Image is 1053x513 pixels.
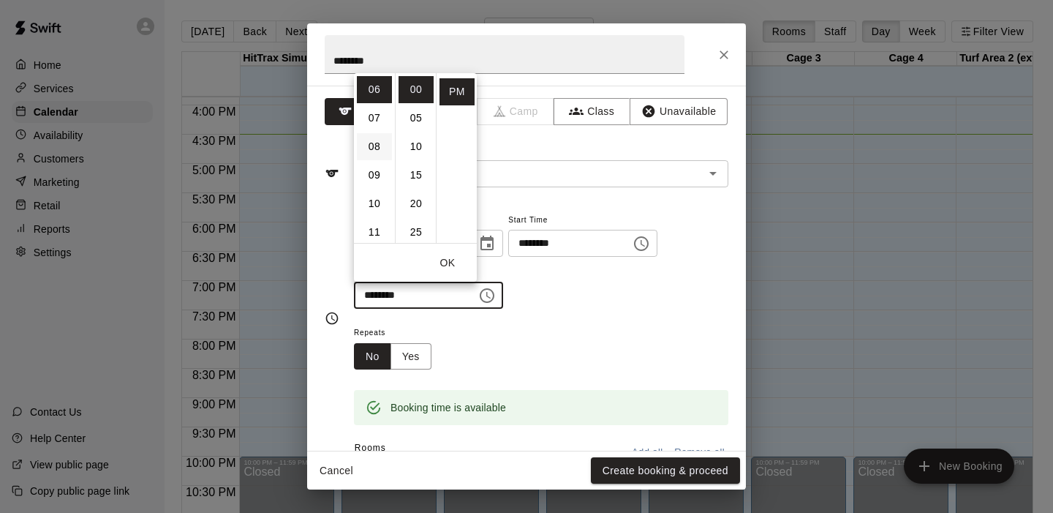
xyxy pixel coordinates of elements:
[357,76,392,103] li: 6 hours
[472,229,502,258] button: Choose date, selected date is Sep 9, 2025
[554,98,630,125] button: Class
[354,343,431,370] div: outlined button group
[399,76,434,103] li: 0 minutes
[357,105,392,132] li: 7 hours
[478,98,554,125] span: Camps can only be created in the Services page
[630,98,728,125] button: Unavailable
[671,441,728,464] button: Remove all
[439,78,475,105] li: PM
[354,343,391,370] button: No
[399,190,434,217] li: 20 minutes
[436,73,477,243] ul: Select meridiem
[354,73,395,243] ul: Select hours
[627,229,656,258] button: Choose time, selected time is 5:30 PM
[390,343,431,370] button: Yes
[357,162,392,189] li: 9 hours
[313,457,360,484] button: Cancel
[399,219,434,246] li: 25 minutes
[325,166,339,181] svg: Service
[472,281,502,310] button: Choose time, selected time is 6:00 PM
[424,250,471,277] button: OK
[357,219,392,246] li: 11 hours
[325,98,401,125] button: Rental
[703,163,723,184] button: Open
[399,105,434,132] li: 5 minutes
[325,311,339,326] svg: Timing
[357,133,392,160] li: 8 hours
[355,443,386,453] span: Rooms
[395,73,436,243] ul: Select minutes
[624,441,671,464] button: Add all
[354,323,443,343] span: Repeats
[399,133,434,160] li: 10 minutes
[399,162,434,189] li: 15 minutes
[591,457,740,484] button: Create booking & proceed
[508,211,657,231] span: Start Time
[357,190,392,217] li: 10 hours
[390,394,506,421] div: Booking time is available
[711,42,737,68] button: Close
